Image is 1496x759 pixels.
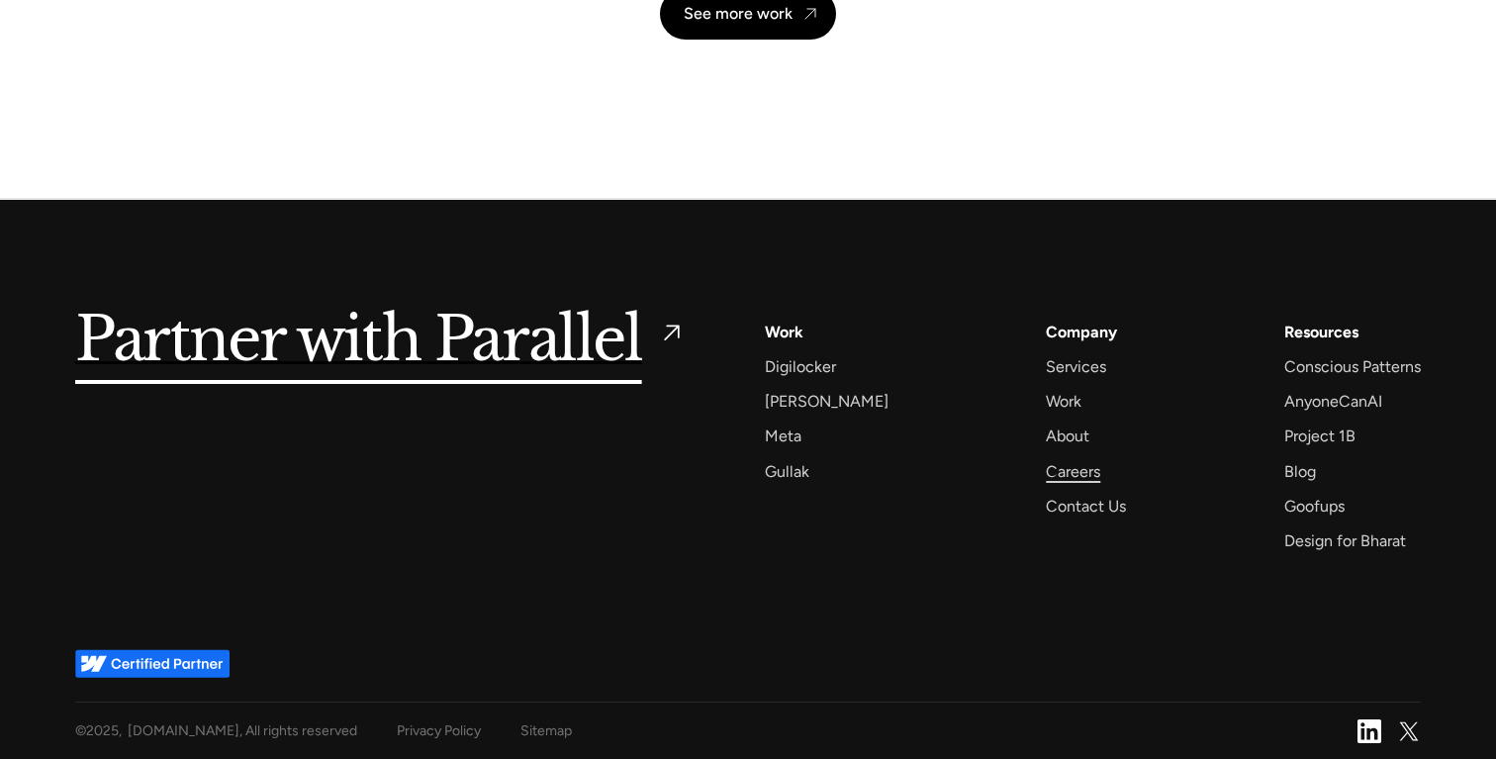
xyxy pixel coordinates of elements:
[75,319,686,364] a: Partner with Parallel
[765,423,801,449] a: Meta
[1046,353,1106,380] a: Services
[684,4,793,23] div: See more work
[1046,319,1117,345] a: Company
[75,319,642,364] h5: Partner with Parallel
[1284,388,1382,415] a: AnyoneCanAI
[1284,319,1358,345] div: Resources
[75,718,357,743] div: © , [DOMAIN_NAME], All rights reserved
[765,458,809,485] a: Gullak
[1046,493,1126,520] a: Contact Us
[520,718,572,743] a: Sitemap
[86,722,119,739] span: 2025
[397,718,481,743] a: Privacy Policy
[765,353,836,380] a: Digilocker
[1284,458,1316,485] a: Blog
[1046,458,1100,485] a: Careers
[1284,493,1345,520] a: Goofups
[765,388,888,415] a: [PERSON_NAME]
[1284,423,1356,449] a: Project 1B
[1284,527,1406,554] a: Design for Bharat
[765,319,803,345] a: Work
[1284,353,1421,380] a: Conscious Patterns
[1046,388,1081,415] a: Work
[1046,423,1089,449] a: About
